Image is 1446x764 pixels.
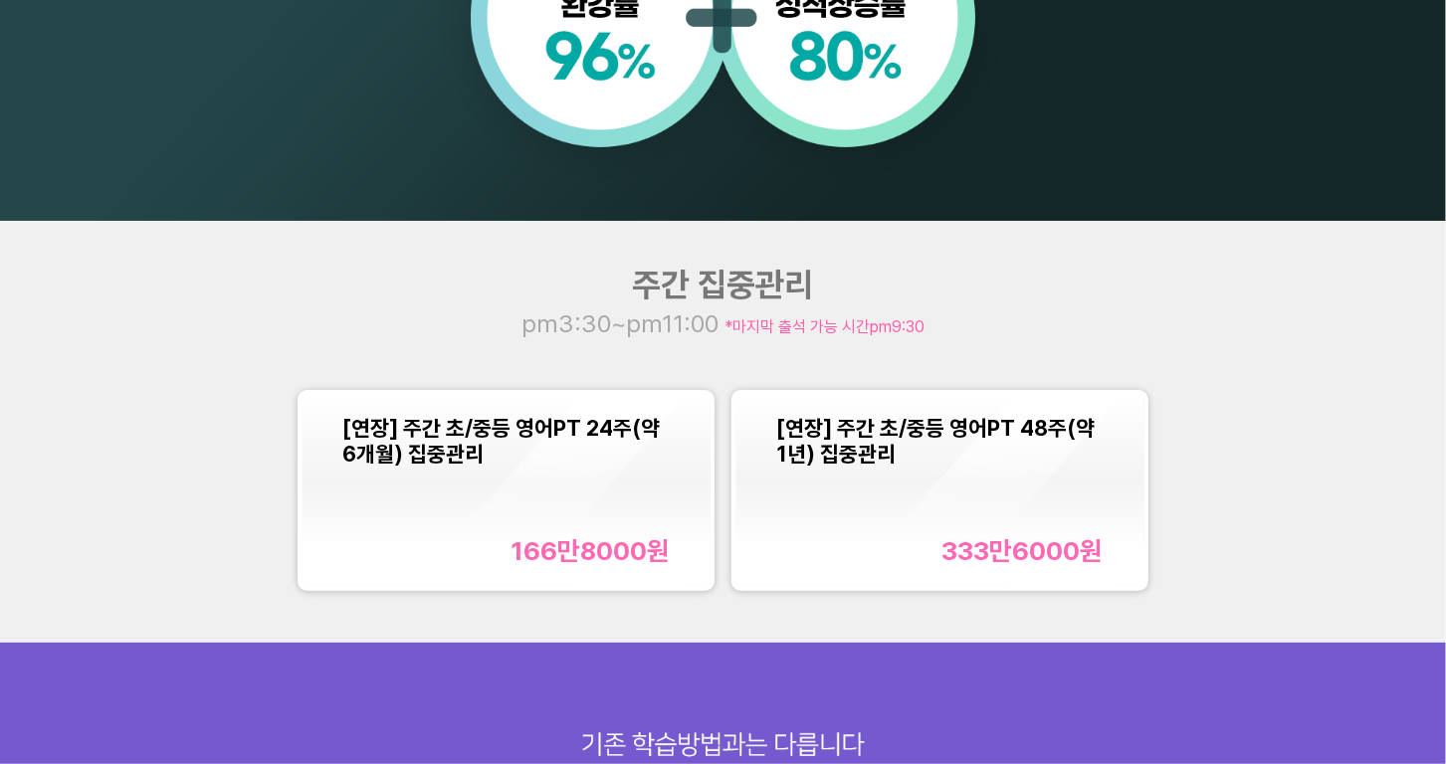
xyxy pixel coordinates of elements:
span: pm3:30~pm11:00 [521,308,724,338]
span: [연장] 주간 초/중등 영어PT 48주(약 1년) 집중관리 [776,415,1095,467]
div: 333만6000 원 [942,535,1104,566]
span: 주간 집중관리 [633,265,814,304]
div: 166만8000 원 [511,535,670,566]
span: *마지막 출석 가능 시간 pm9:30 [724,317,925,336]
span: [연장] 주간 초/중등 영어PT 24주(약 6개월) 집중관리 [342,415,660,467]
